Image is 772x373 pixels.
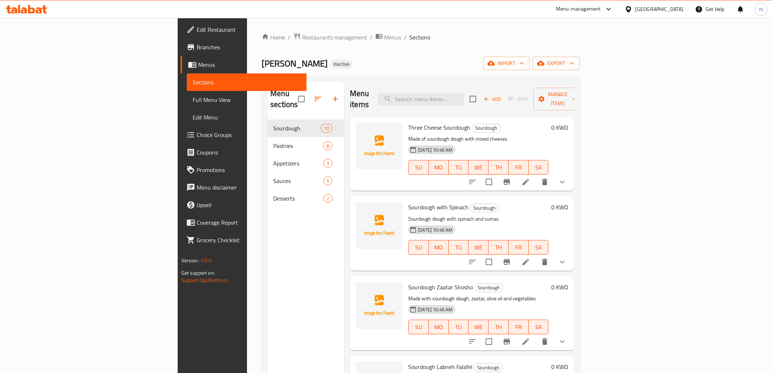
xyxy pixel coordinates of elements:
[521,258,530,266] a: Edit menu item
[197,218,301,227] span: Coverage Report
[556,5,601,14] div: Menu-management
[324,195,332,202] span: 2
[181,144,306,161] a: Coupons
[197,201,301,209] span: Upsell
[408,294,548,303] p: Made with sourdough dough, zaatar, olive oil and vegetables
[273,159,323,168] div: Appetizers
[356,202,402,249] img: Sourdough with Spinach
[197,165,301,174] span: Promotions
[197,130,301,139] span: Choice Groups
[491,162,506,173] span: TH
[489,240,509,255] button: TH
[356,122,402,169] img: Three Cheese Sourdough
[551,202,568,212] h6: 0 KWD
[331,61,352,67] span: Inactive
[551,362,568,372] h6: 0 KWD
[498,173,516,191] button: Branch-specific-item
[539,90,576,108] span: Manage items
[449,240,469,255] button: TU
[197,25,301,34] span: Edit Restaurant
[267,155,344,172] div: Appetizers3
[193,95,301,104] span: Full Menu View
[759,5,763,13] span: m
[521,337,530,346] a: Edit menu item
[408,320,429,334] button: SU
[470,203,499,212] div: Sourdough
[408,202,468,213] span: Sourdough with Spinach
[412,162,426,173] span: SU
[509,240,529,255] button: FR
[504,94,533,105] span: Select section first
[471,322,486,332] span: WE
[529,320,549,334] button: SA
[197,43,301,52] span: Branches
[384,33,401,42] span: Menus
[181,275,228,285] a: Support.OpsPlatform
[464,333,481,350] button: sort-choices
[498,333,516,350] button: Branch-specific-item
[481,334,497,349] span: Select to update
[558,178,567,186] svg: Show Choices
[452,242,466,253] span: TU
[181,56,306,73] a: Menus
[273,124,321,133] div: Sourdough
[181,179,306,196] a: Menu disclaimer
[321,125,332,132] span: 10
[449,320,469,334] button: TU
[471,242,486,253] span: WE
[198,60,301,69] span: Menus
[408,214,548,224] p: Sourdough dough with spinach and sumac
[551,122,568,133] h6: 0 KWD
[536,173,553,191] button: delete
[323,194,332,203] div: items
[181,38,306,56] a: Branches
[412,242,426,253] span: SU
[553,333,571,350] button: show more
[539,59,574,68] span: export
[187,73,306,91] a: Sections
[471,162,486,173] span: WE
[324,142,332,149] span: 8
[474,364,502,372] span: Sourdough
[491,322,506,332] span: TH
[498,253,516,271] button: Branch-specific-item
[408,361,472,372] span: Sourdough Labneh Falafel
[302,33,367,42] span: Restaurants management
[509,160,529,175] button: FR
[323,176,332,185] div: items
[273,194,323,203] span: Desserts
[480,94,504,105] button: Add
[481,254,497,270] span: Select to update
[529,240,549,255] button: SA
[181,161,306,179] a: Promotions
[324,178,332,184] span: 5
[321,124,332,133] div: items
[197,236,301,244] span: Grocery Checklist
[356,282,402,329] img: Sourdough Zaatar Shosho
[521,178,530,186] a: Edit menu item
[472,124,501,133] div: Sourdough
[489,59,524,68] span: import
[536,253,553,271] button: delete
[187,109,306,126] a: Edit Menu
[449,160,469,175] button: TU
[273,141,323,150] div: Pastries
[293,33,367,42] a: Restaurants management
[267,119,344,137] div: Sourdough10
[464,253,481,271] button: sort-choices
[432,322,446,332] span: MO
[273,176,323,185] div: Sauces
[512,162,526,173] span: FR
[309,90,327,108] span: Sort sections
[432,242,446,253] span: MO
[350,88,369,110] h2: Menu items
[491,242,506,253] span: TH
[323,141,332,150] div: items
[193,78,301,87] span: Sections
[558,258,567,266] svg: Show Choices
[378,93,464,106] input: search
[480,94,504,105] span: Add item
[483,57,530,70] button: import
[408,240,429,255] button: SU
